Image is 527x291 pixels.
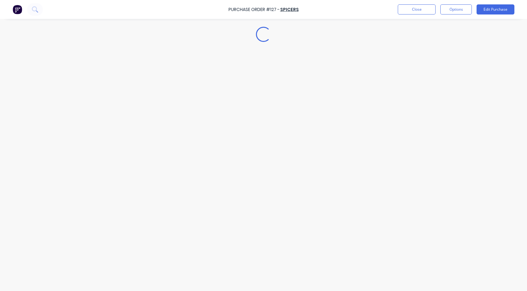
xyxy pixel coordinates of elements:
div: Purchase Order #127 - [229,6,280,13]
button: Options [440,4,472,14]
button: Edit Purchase [477,4,514,14]
a: Spicers [280,6,299,13]
img: Factory [13,5,22,14]
button: Close [398,4,436,14]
